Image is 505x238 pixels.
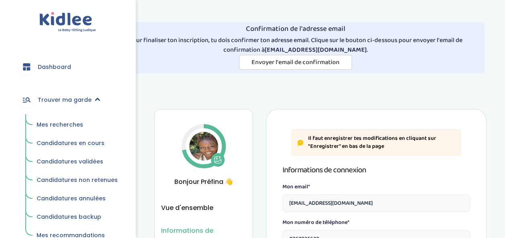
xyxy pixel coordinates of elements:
[110,25,481,33] h4: Confirmation de l'adresse email
[37,157,103,165] span: Candidatures validées
[31,173,123,188] a: Candidatures non retenues
[282,194,470,212] input: Email
[37,176,118,184] span: Candidatures non retenues
[31,154,123,169] a: Candidatures validées
[239,55,352,70] button: Envoyer l'email de confirmation
[37,213,101,221] span: Candidatures backup
[12,85,123,114] a: Trouver ma garde
[282,218,470,227] label: Mon numéro de téléphone*
[251,57,339,67] span: Envoyer l'email de confirmation
[37,139,104,147] span: Candidatures en cours
[31,117,123,133] a: Mes recherches
[31,191,123,206] a: Candidatures annulées
[161,203,213,213] button: Vue d'ensemble
[282,183,470,191] label: Mon email*
[31,210,123,225] a: Candidatures backup
[31,136,123,151] a: Candidatures en cours
[308,135,455,150] p: Il faut enregistrer tes modifications en cliquant sur "Enregistrer" en bas de la page
[37,121,83,129] span: Mes recherches
[39,12,96,32] img: logo.svg
[282,163,470,176] h3: Informations de connexion
[161,177,246,187] span: Bonjour Préfina 👋
[37,194,106,202] span: Candidatures annulées
[110,36,481,55] p: Pour finaliser ton inscription, tu dois confirmer ton adresse email. Clique sur le bouton ci-dess...
[38,96,92,104] span: Trouver ma garde
[12,52,123,81] a: Dashboard
[38,63,71,71] span: Dashboard
[189,132,218,161] img: Avatar
[265,45,367,55] strong: [EMAIL_ADDRESS][DOMAIN_NAME]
